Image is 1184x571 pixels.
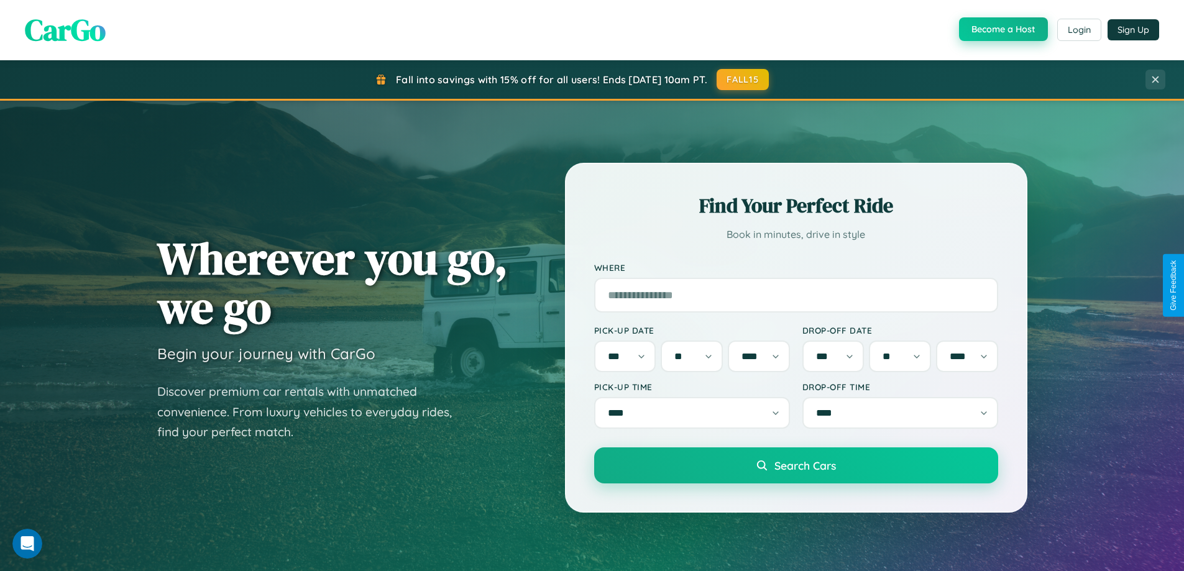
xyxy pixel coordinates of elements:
label: Where [594,262,998,273]
button: FALL15 [717,69,769,90]
div: Give Feedback [1169,260,1178,311]
label: Pick-up Time [594,381,790,392]
button: Sign Up [1108,19,1159,40]
span: CarGo [25,9,106,50]
button: Search Cars [594,447,998,483]
label: Pick-up Date [594,325,790,336]
label: Drop-off Date [802,325,998,336]
iframe: Intercom live chat [12,529,42,559]
button: Become a Host [959,17,1048,41]
h2: Find Your Perfect Ride [594,192,998,219]
span: Search Cars [774,459,836,472]
h3: Begin your journey with CarGo [157,344,375,363]
button: Login [1057,19,1101,41]
p: Discover premium car rentals with unmatched convenience. From luxury vehicles to everyday rides, ... [157,381,468,442]
label: Drop-off Time [802,381,998,392]
h1: Wherever you go, we go [157,234,508,332]
span: Fall into savings with 15% off for all users! Ends [DATE] 10am PT. [396,73,707,86]
p: Book in minutes, drive in style [594,226,998,244]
